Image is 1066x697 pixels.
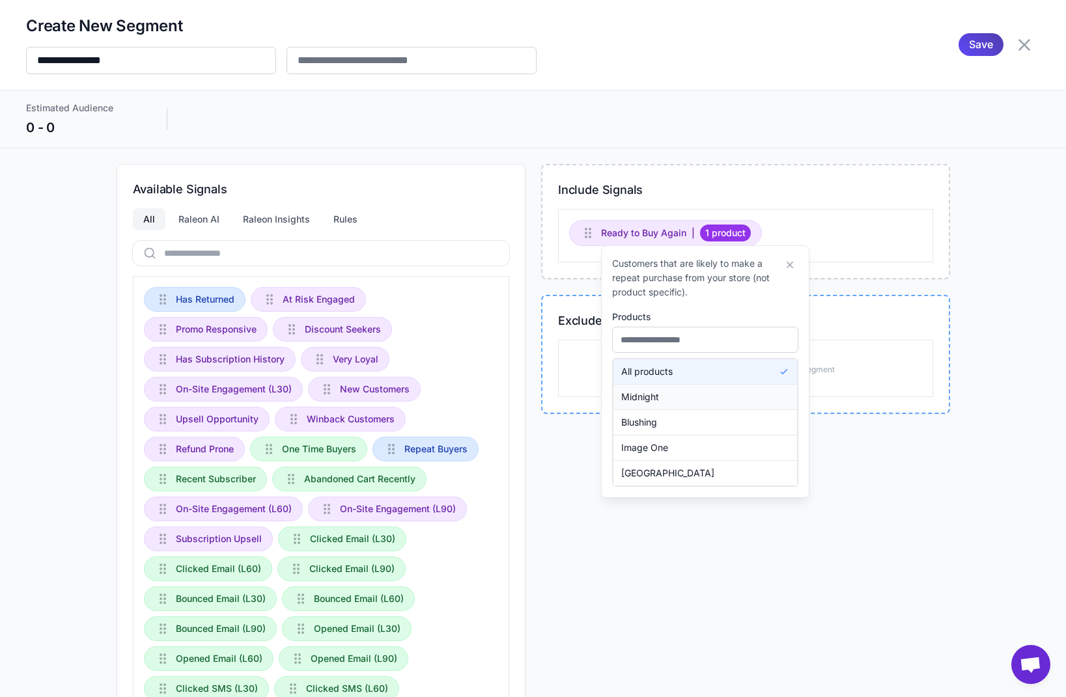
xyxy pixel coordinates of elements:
span: Clicked Email (L60) [176,562,261,576]
span: New Customers [340,382,410,396]
h3: Include Signals [558,181,933,198]
span: Discount Seekers [305,322,381,336]
span: Refund Prone [176,442,234,456]
span: Bounced Email (L90) [176,622,266,636]
span: Has Subscription History [176,352,285,366]
span: Winback Customers [307,412,395,426]
h3: Exclude Signals [558,312,933,329]
button: Midnight [613,385,797,409]
span: On-Site Engagement (L60) [176,502,292,516]
span: Upsell Opportunity [176,412,259,426]
span: Promo Responsive [176,322,257,336]
label: Products [612,310,651,324]
span: One Time Buyers [282,442,356,456]
span: Midnight [621,390,659,404]
h3: Available Signals [133,180,509,198]
span: On-Site Engagement (L90) [340,502,456,516]
span: Save [969,33,993,56]
p: Customers that are likely to make a repeat purchase from your store (not product specific). [612,256,781,299]
span: Ready to Buy Again [601,226,686,240]
span: Opened Email (L30) [314,622,400,636]
div: Rules [323,208,368,230]
span: Abandoned Cart Recently [304,472,415,486]
span: Subscription Upsell [176,532,262,546]
span: Bounced Email (L30) [176,592,266,606]
span: [GEOGRAPHIC_DATA] [621,466,714,480]
button: Image One [613,435,797,460]
span: At Risk Engaged [283,292,355,307]
span: Recent Subscriber [176,472,256,486]
div: Raleon AI [168,208,230,230]
span: Opened Email (L60) [176,651,262,666]
span: Clicked Email (L90) [309,562,395,576]
div: Estimated Audience [26,101,141,115]
div: 0 - 0 [26,118,141,137]
span: | [692,226,695,240]
div: Raleon Insights [232,208,320,230]
span: Has Returned [176,292,234,307]
span: 1 product [700,225,751,241]
span: All products [621,364,673,379]
span: Bounced Email (L60) [314,592,404,606]
span: Clicked SMS (L60) [306,681,388,696]
span: Opened Email (L90) [311,651,397,666]
span: Clicked Email (L30) [310,532,395,546]
div: All [133,208,165,230]
button: [GEOGRAPHIC_DATA] [613,461,797,485]
span: On-Site Engagement (L30) [176,382,292,396]
button: Blushing [613,410,797,435]
span: Blushing [621,415,657,430]
span: Image One [621,441,668,455]
span: Repeat Buyers [404,442,468,456]
div: Open chat [1011,645,1050,684]
span: Clicked SMS (L30) [176,681,258,696]
button: All products [613,359,797,384]
span: Very Loyal [333,352,378,366]
h2: Create New Segment [26,16,537,36]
